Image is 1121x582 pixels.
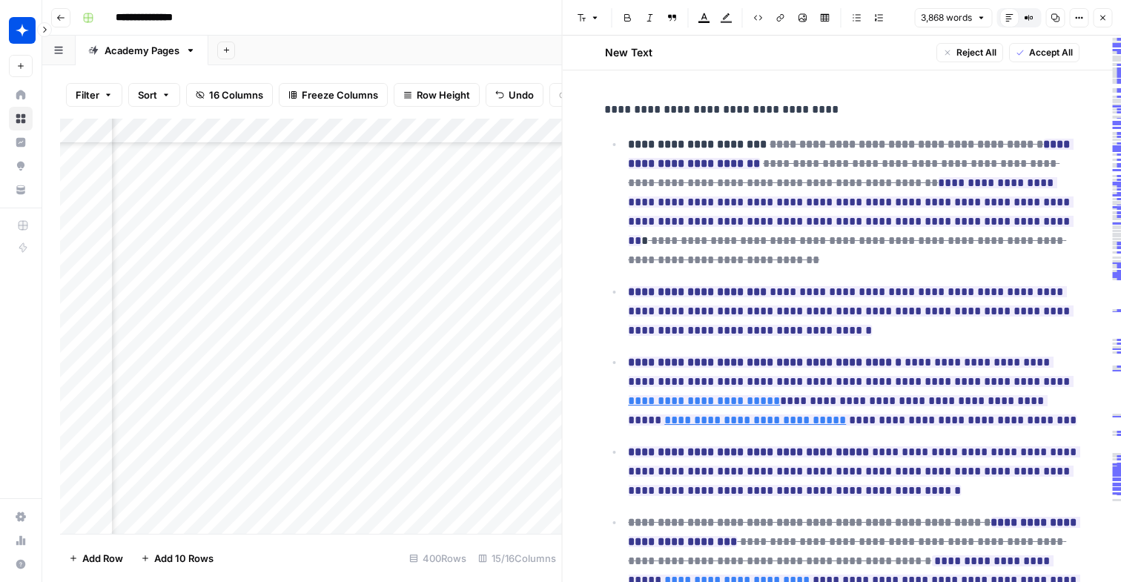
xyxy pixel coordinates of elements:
[417,87,470,102] span: Row Height
[604,45,652,60] h2: New Text
[921,11,972,24] span: 3,868 words
[1008,43,1079,62] button: Accept All
[82,551,123,566] span: Add Row
[9,17,36,44] img: Wiz Logo
[1028,46,1072,59] span: Accept All
[9,12,33,49] button: Workspace: Wiz
[66,83,122,107] button: Filter
[956,46,996,59] span: Reject All
[132,546,222,570] button: Add 10 Rows
[209,87,263,102] span: 16 Columns
[403,546,472,570] div: 400 Rows
[76,36,208,65] a: Academy Pages
[9,130,33,154] a: Insights
[186,83,273,107] button: 16 Columns
[128,83,180,107] button: Sort
[138,87,157,102] span: Sort
[936,43,1002,62] button: Reject All
[9,107,33,130] a: Browse
[509,87,534,102] span: Undo
[105,43,179,58] div: Academy Pages
[302,87,378,102] span: Freeze Columns
[9,83,33,107] a: Home
[394,83,480,107] button: Row Height
[486,83,543,107] button: Undo
[9,529,33,552] a: Usage
[60,546,132,570] button: Add Row
[9,505,33,529] a: Settings
[9,178,33,202] a: Your Data
[9,154,33,178] a: Opportunities
[279,83,388,107] button: Freeze Columns
[76,87,99,102] span: Filter
[472,546,562,570] div: 15/16 Columns
[154,551,214,566] span: Add 10 Rows
[914,8,992,27] button: 3,868 words
[9,552,33,576] button: Help + Support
